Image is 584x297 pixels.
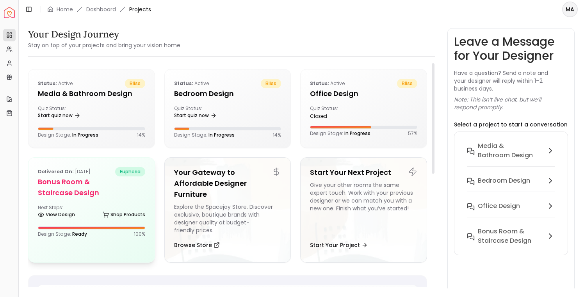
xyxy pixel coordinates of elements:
[454,35,568,63] h3: Leave a Message for Your Designer
[38,80,57,87] b: Status:
[461,224,561,249] button: Bonus Room & Staircase Design
[300,157,427,263] a: Start Your Next ProjectGive your other rooms the same expert touch. Work with your previous desig...
[72,132,98,138] span: In Progress
[38,176,145,198] h5: Bonus Room & Staircase Design
[310,181,417,234] div: Give your other rooms the same expert touch. Work with your previous designer or we can match you...
[174,105,224,121] div: Quiz Status:
[38,231,87,237] p: Design Stage:
[4,7,15,18] img: Spacejoy Logo
[478,227,543,245] h6: Bonus Room & Staircase Design
[344,130,370,137] span: In Progress
[310,237,368,253] button: Start Your Project
[310,88,417,99] h5: Office Design
[310,167,417,178] h5: Start Your Next Project
[47,5,151,13] nav: breadcrumb
[174,132,235,138] p: Design Stage:
[115,167,145,176] span: euphoria
[174,80,193,87] b: Status:
[454,96,568,111] p: Note: This isn’t live chat, but we’ll respond promptly.
[86,5,116,13] a: Dashboard
[38,168,74,175] b: Delivered on:
[38,110,80,121] a: Start quiz now
[174,237,220,253] button: Browse Store
[164,157,291,263] a: Your Gateway to Affordable Designer FurnitureExplore the Spacejoy Store. Discover exclusive, bout...
[38,88,145,99] h5: Media & Bathroom Design
[563,2,577,16] span: MA
[28,41,180,49] small: Stay on top of your projects and bring your vision home
[310,80,329,87] b: Status:
[478,201,520,211] h6: Office Design
[38,167,91,176] p: [DATE]
[38,79,73,88] p: active
[461,138,561,173] button: Media & Bathroom Design
[129,5,151,13] span: Projects
[562,2,578,17] button: MA
[454,69,568,92] p: Have a question? Send a note and your designer will reply within 1–2 business days.
[208,132,235,138] span: In Progress
[28,28,180,41] h3: Your Design Journey
[174,110,217,121] a: Start quiz now
[310,105,360,119] div: Quiz Status:
[38,105,88,121] div: Quiz Status:
[461,173,561,198] button: Bedroom Design
[103,209,145,220] a: Shop Products
[310,130,370,137] p: Design Stage:
[72,231,87,237] span: Ready
[137,132,145,138] p: 14 %
[38,209,75,220] a: View Design
[461,198,561,224] button: Office Design
[397,79,417,88] span: bliss
[38,132,98,138] p: Design Stage:
[261,79,281,88] span: bliss
[134,231,145,237] p: 100 %
[38,205,145,220] div: Next Steps:
[4,7,15,18] a: Spacejoy
[310,79,345,88] p: active
[454,121,568,128] p: Select a project to start a conversation
[310,113,360,119] div: closed
[174,79,209,88] p: active
[478,176,530,185] h6: Bedroom Design
[174,203,281,234] div: Explore the Spacejoy Store. Discover exclusive, boutique brands with designer quality at budget-f...
[57,5,73,13] a: Home
[125,79,145,88] span: bliss
[174,167,281,200] h5: Your Gateway to Affordable Designer Furniture
[408,130,417,137] p: 57 %
[273,132,281,138] p: 14 %
[478,141,543,160] h6: Media & Bathroom Design
[174,88,281,99] h5: Bedroom Design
